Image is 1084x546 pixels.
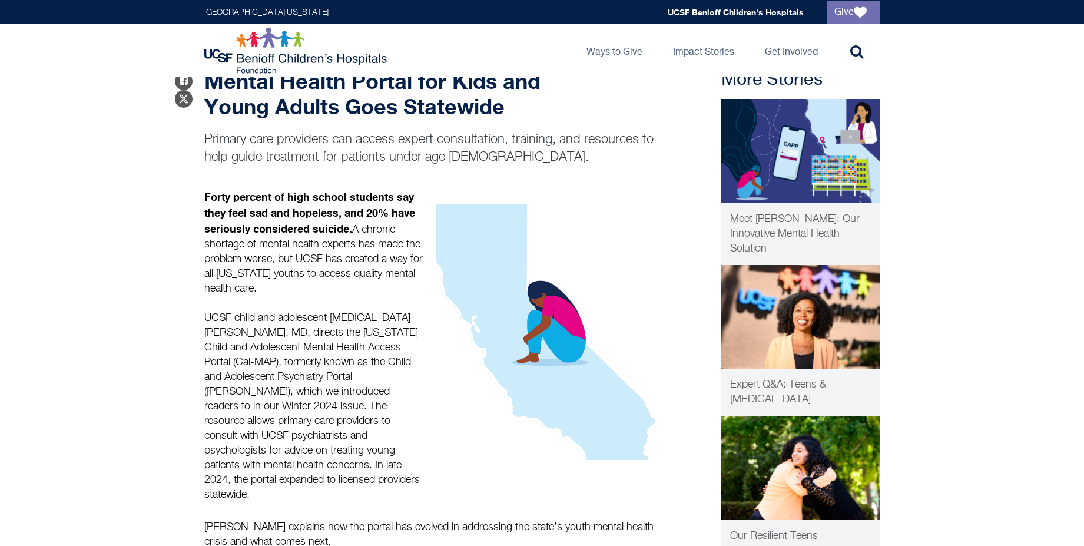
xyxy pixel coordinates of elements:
[721,416,880,520] img: Resilient Teens
[204,131,658,166] p: Primary care providers can access expert consultation, training, and resources to help guide trea...
[668,7,804,17] a: UCSF Benioff Children's Hospitals
[730,531,818,541] span: Our Resilient Teens
[577,24,652,77] a: Ways to Give
[204,68,541,119] strong: Mental Health Portal for Kids and Young Adults Goes Statewide
[204,190,426,502] p: A chronic shortage of mental health experts has made the problem worse, but UCSF has created a wa...
[755,24,827,77] a: Get Involved
[827,1,880,24] a: Give
[721,70,880,91] h2: More Stories
[721,99,880,203] img: Meet CAPP
[730,214,860,254] span: Meet [PERSON_NAME]: Our Innovative Mental Health Solution
[721,265,880,416] a: Patient Care sauntoy trotter Expert Q&A: Teens & [MEDICAL_DATA]
[204,27,390,74] img: Logo for UCSF Benioff Children's Hospitals Foundation
[721,99,880,265] a: Innovation Meet CAPP Meet [PERSON_NAME]: Our Innovative Mental Health Solution
[730,379,826,405] span: Expert Q&A: Teens & [MEDICAL_DATA]
[721,265,880,369] img: sauntoy trotter
[204,8,329,16] a: [GEOGRAPHIC_DATA][US_STATE]
[204,190,415,235] strong: Forty percent of high school students say they feel sad and hopeless, and 20% have seriously cons...
[664,24,744,77] a: Impact Stories
[436,204,658,460] img: CalMap and girl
